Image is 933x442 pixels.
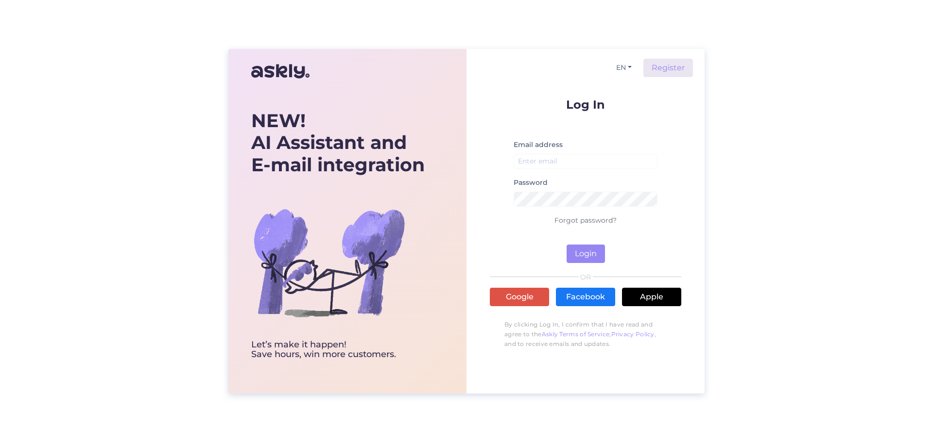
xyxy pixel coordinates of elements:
b: NEW! [251,109,306,132]
img: Askly [251,60,310,83]
button: EN [612,61,636,75]
label: Email address [514,140,563,150]
a: Apple [622,288,681,306]
p: By clicking Log In, I confirm that I have read and agree to the , , and to receive emails and upd... [490,315,681,354]
a: Register [643,59,693,77]
a: Privacy Policy [611,330,655,338]
a: Google [490,288,549,306]
button: Login [567,245,605,263]
img: bg-askly [251,185,407,340]
div: Let’s make it happen! Save hours, win more customers. [251,340,425,360]
a: Forgot password? [554,216,617,225]
div: AI Assistant and E-mail integration [251,110,425,176]
label: Password [514,178,548,188]
p: Log In [490,98,681,111]
a: Askly Terms of Service [542,330,610,338]
span: OR [579,274,593,280]
input: Enter email [514,154,657,169]
a: Facebook [556,288,615,306]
